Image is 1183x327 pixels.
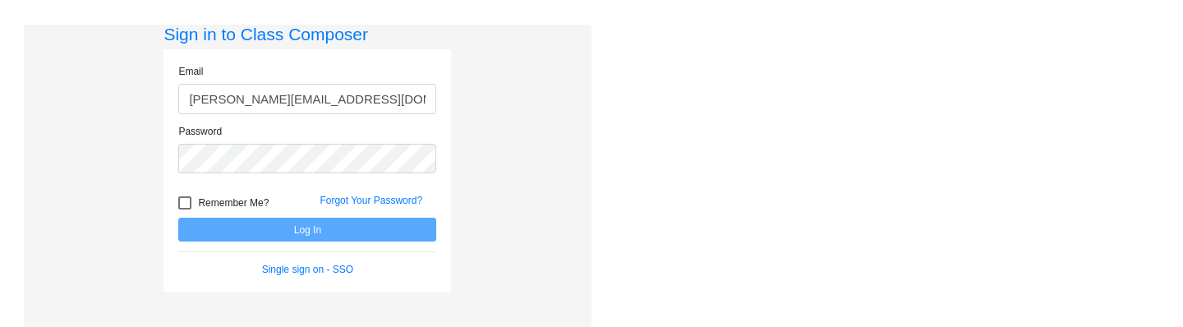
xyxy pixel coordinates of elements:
[178,124,222,139] label: Password
[320,195,422,206] a: Forgot Your Password?
[198,193,269,213] span: Remember Me?
[178,218,436,242] button: Log In
[178,64,203,79] label: Email
[262,264,353,275] a: Single sign on - SSO
[163,24,451,44] h3: Sign in to Class Composer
